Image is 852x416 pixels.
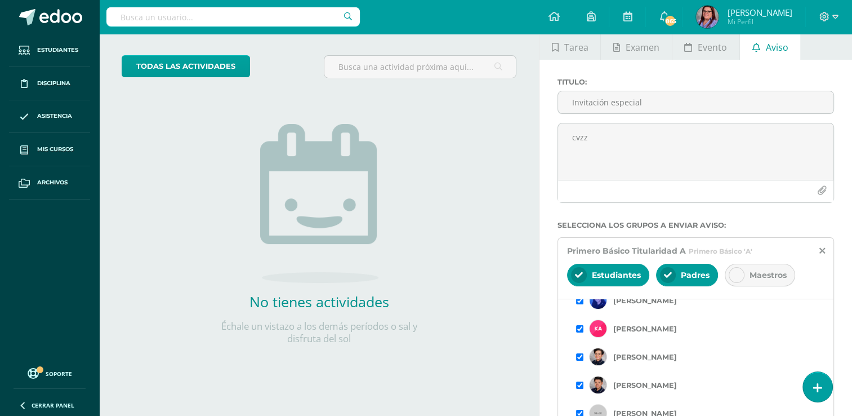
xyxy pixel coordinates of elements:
label: [PERSON_NAME] [613,296,677,305]
span: Examen [626,34,659,61]
span: Padres [681,270,710,280]
a: Examen [601,33,671,60]
span: Aviso [765,34,788,61]
label: Titulo : [557,78,834,86]
img: no_activities.png [260,124,378,283]
span: Tarea [564,34,588,61]
span: [PERSON_NAME] [727,7,792,18]
img: student [590,292,606,309]
span: Evento [698,34,727,61]
span: Cerrar panel [32,401,74,409]
label: [PERSON_NAME] [613,325,677,333]
a: Estudiantes [9,34,90,67]
span: Primero Básico Titularidad A [567,246,686,256]
a: Mis cursos [9,133,90,166]
span: Mis cursos [37,145,73,154]
span: Mi Perfil [727,17,792,26]
a: todas las Actividades [122,55,250,77]
span: Disciplina [37,79,70,88]
label: [PERSON_NAME] [613,353,677,361]
span: Estudiantes [37,46,78,55]
input: Busca una actividad próxima aquí... [324,56,516,78]
label: Selecciona los grupos a enviar aviso : [557,221,834,229]
span: Estudiantes [592,270,641,280]
textarea: cvzz [558,123,833,180]
span: Maestros [750,270,787,280]
img: student [590,320,606,337]
a: Asistencia [9,100,90,134]
span: 865 [664,15,676,27]
img: d76661cb19da47c8721aaba634ec83f7.png [696,6,719,28]
a: Disciplina [9,67,90,100]
img: student [590,348,606,365]
a: Aviso [740,33,800,60]
input: Busca un usuario... [106,7,360,26]
a: Tarea [539,33,600,60]
h2: No tienes actividades [207,292,432,311]
span: Asistencia [37,112,72,121]
a: Evento [672,33,739,60]
span: Primero Básico 'A' [689,247,752,255]
a: Archivos [9,166,90,200]
p: Échale un vistazo a los demás períodos o sal y disfruta del sol [207,320,432,345]
img: student [590,377,606,393]
span: Soporte [46,370,72,378]
input: Titulo [558,91,833,113]
label: [PERSON_NAME] [613,381,677,390]
a: Soporte [14,365,86,380]
span: Archivos [37,178,68,187]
